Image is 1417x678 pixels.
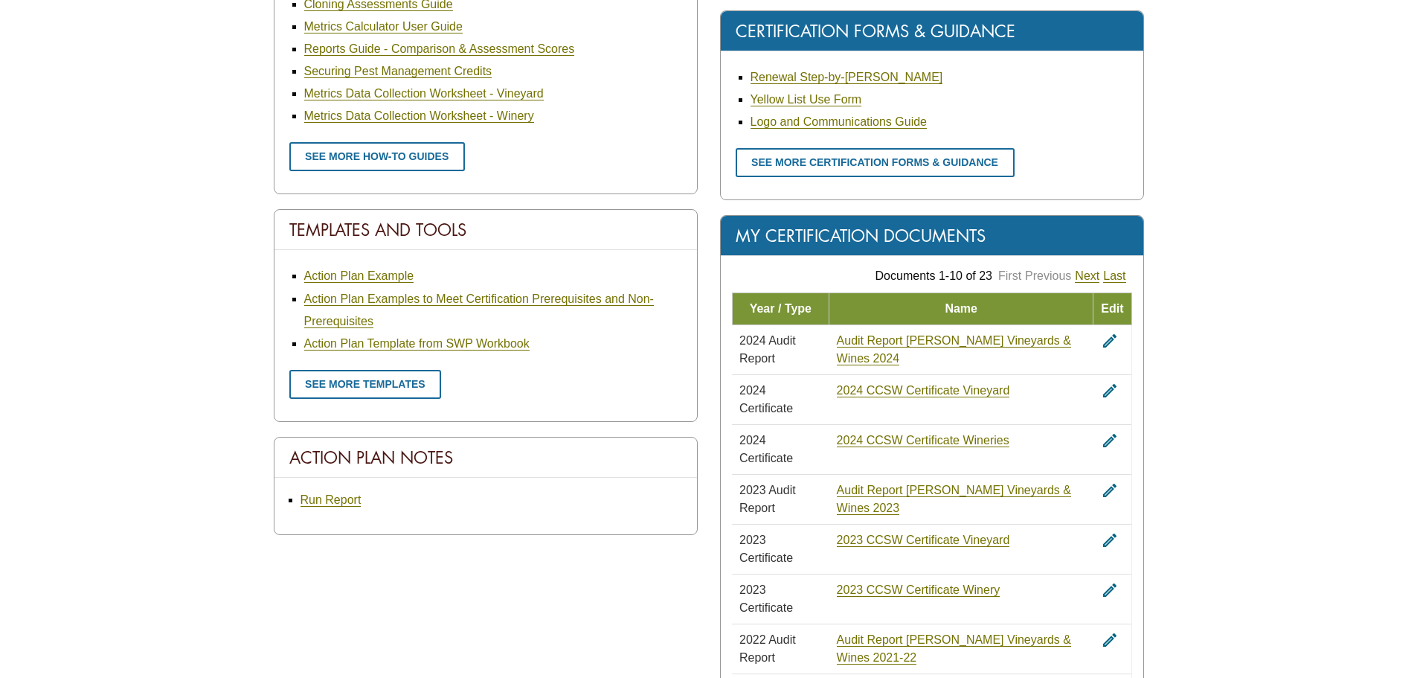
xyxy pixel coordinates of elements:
i: edit [1101,581,1119,599]
div: Certification Forms & Guidance [721,11,1143,51]
a: 2023 CCSW Certificate Vineyard [837,534,1010,547]
a: edit [1101,633,1119,646]
a: Audit Report [PERSON_NAME] Vineyards & Wines 2023 [837,484,1071,515]
a: edit [1101,583,1119,596]
span: Documents 1-10 of 23 [875,269,992,282]
a: Securing Pest Management Credits [304,65,492,78]
a: Metrics Data Collection Worksheet - Vineyard [304,87,544,100]
a: Renewal Step-by-[PERSON_NAME] [751,71,943,84]
a: 2023 CCSW Certificate Winery [837,583,1000,597]
div: Action Plan Notes [274,438,697,478]
span: 2023 Certificate [739,534,793,564]
i: edit [1101,482,1119,499]
span: 2024 Certificate [739,434,793,464]
td: Year / Type [732,292,829,324]
i: edit [1101,332,1119,350]
a: edit [1101,534,1119,546]
td: Name [829,292,1093,324]
a: See more templates [289,370,442,399]
a: Previous [1025,269,1071,282]
a: First [998,269,1021,282]
a: Metrics Calculator User Guide [304,20,463,33]
a: edit [1101,334,1119,347]
a: See more how-to guides [289,142,465,171]
a: Next [1075,269,1099,283]
i: edit [1101,382,1119,400]
i: edit [1101,631,1119,649]
div: My Certification Documents [721,216,1143,256]
a: Action Plan Template from SWP Workbook [304,337,530,351]
td: Edit [1093,292,1131,324]
a: See more certification forms & guidance [736,148,1015,177]
a: Action Plan Example [304,269,414,283]
a: Last [1103,269,1125,283]
i: edit [1101,531,1119,549]
a: 2024 CCSW Certificate Wineries [837,434,1009,447]
a: Metrics Data Collection Worksheet - Winery [304,109,534,123]
a: Audit Report [PERSON_NAME] Vineyards & Wines 2024 [837,334,1071,365]
span: 2024 Certificate [739,384,793,415]
a: Audit Report [PERSON_NAME] Vineyards & Wines 2021-22 [837,633,1071,665]
i: edit [1101,432,1119,450]
a: Run Report [301,493,362,507]
div: Templates And Tools [274,210,697,250]
a: Action Plan Examples to Meet Certification Prerequisites and Non-Prerequisites [304,292,654,328]
a: edit [1101,434,1119,447]
span: 2024 Audit Report [739,334,796,365]
span: 2023 Certificate [739,583,793,614]
span: 2023 Audit Report [739,484,796,514]
a: Logo and Communications Guide [751,115,927,129]
a: edit [1101,484,1119,496]
a: Yellow List Use Form [751,93,862,106]
a: 2024 CCSW Certificate Vineyard [837,384,1010,397]
a: Reports Guide - Comparison & Assessment Scores [304,42,575,56]
a: edit [1101,384,1119,397]
span: 2022 Audit Report [739,633,796,664]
